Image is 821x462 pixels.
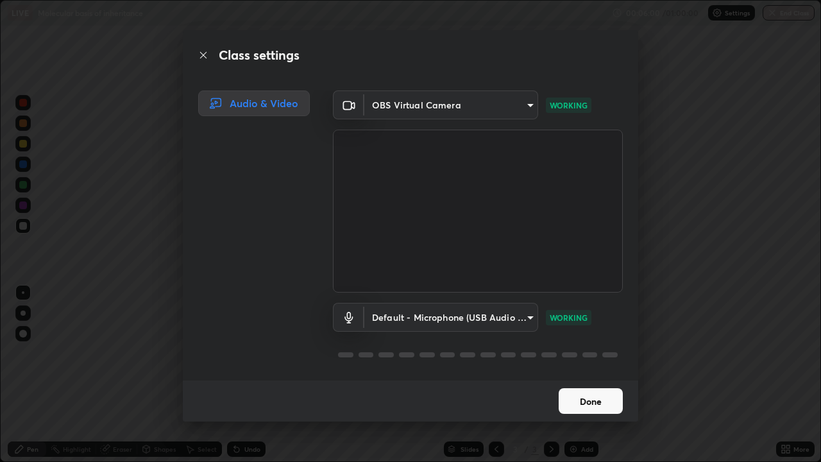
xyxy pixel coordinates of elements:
p: WORKING [550,312,588,323]
div: Audio & Video [198,90,310,116]
div: OBS Virtual Camera [364,90,538,119]
button: Done [559,388,623,414]
div: OBS Virtual Camera [364,303,538,332]
p: WORKING [550,99,588,111]
h2: Class settings [219,46,300,65]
